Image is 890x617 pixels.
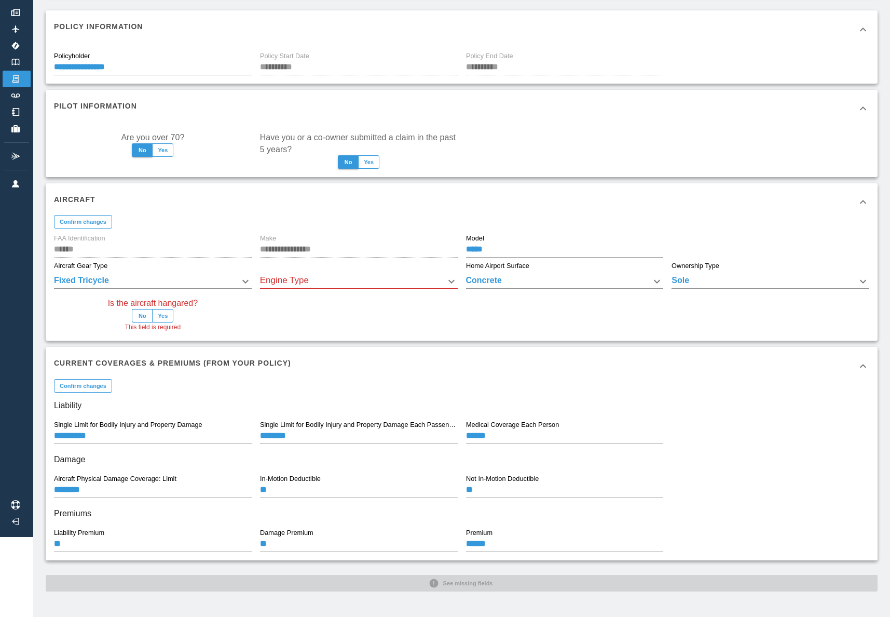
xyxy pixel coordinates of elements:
h6: Aircraft [54,194,95,205]
span: This field is required [125,323,181,333]
h6: Current Coverages & Premiums (from your policy) [54,357,291,369]
label: Premium [466,528,492,538]
button: No [132,143,153,157]
label: Is the aircraft hangared? [108,297,198,309]
label: Single Limit for Bodily Injury and Property Damage [54,420,202,430]
h6: Damage [54,452,869,467]
div: Concrete [466,274,664,289]
button: Yes [152,143,173,157]
label: In-Motion Deductible [260,474,321,484]
label: Model [466,234,484,243]
div: Aircraft [46,183,878,221]
button: Confirm changes [54,215,112,229]
div: Current Coverages & Premiums (from your policy) [46,347,878,384]
label: Make [260,234,276,243]
button: Yes [152,309,173,323]
div: Fixed Tricycle [54,274,252,289]
label: Damage Premium [260,528,313,538]
button: Yes [358,155,379,169]
label: Home Airport Surface [466,261,529,271]
label: Liability Premium [54,528,104,538]
label: Policyholder [54,51,90,61]
label: Medical Coverage Each Person [466,420,559,430]
label: FAA Identification [54,234,105,243]
button: No [338,155,359,169]
button: Confirm changes [54,379,112,393]
label: Policy Start Date [260,51,309,61]
label: Have you or a co-owner submitted a claim in the past 5 years? [260,131,458,155]
label: Aircraft Gear Type [54,261,107,271]
h6: Policy Information [54,21,143,32]
div: Pilot Information [46,90,878,127]
div: Sole [672,274,869,289]
h6: Liability [54,398,869,413]
label: Single Limit for Bodily Injury and Property Damage Each Passenger [260,420,457,430]
label: Are you over 70? [121,131,184,143]
label: Not In-Motion Deductible [466,474,539,484]
h6: Pilot Information [54,100,137,112]
label: Aircraft Physical Damage Coverage: Limit [54,474,176,484]
label: Ownership Type [672,261,719,271]
div: Policy Information [46,10,878,48]
label: Policy End Date [466,51,513,61]
button: No [132,309,153,323]
h6: Premiums [54,506,869,521]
